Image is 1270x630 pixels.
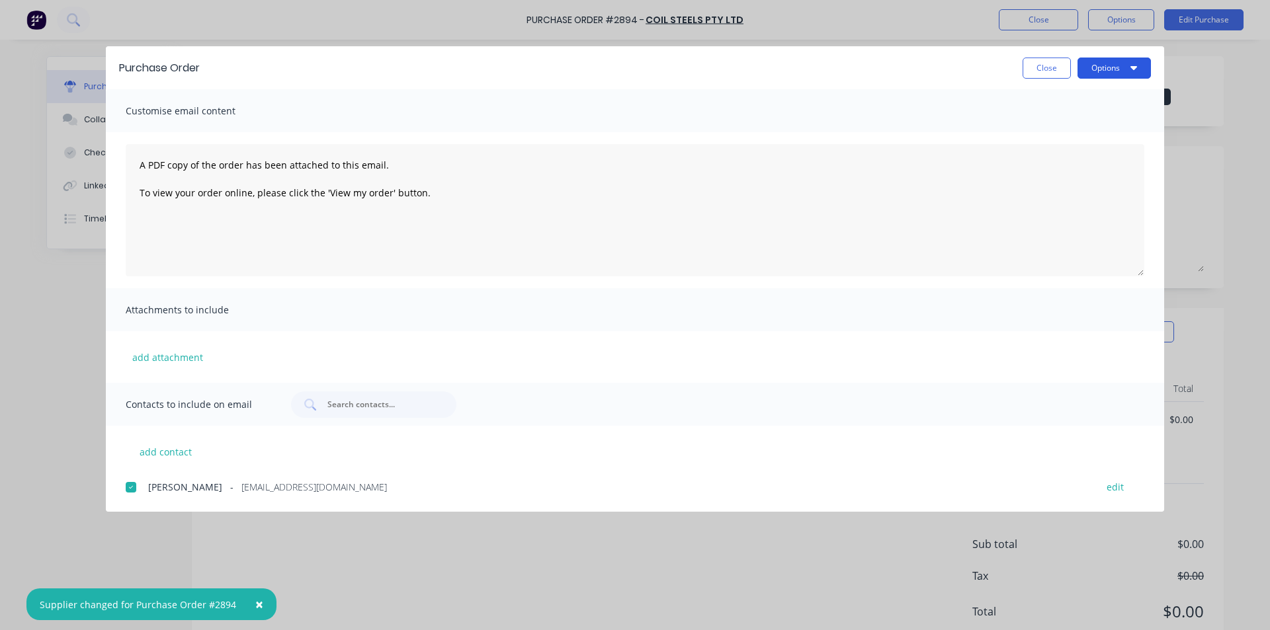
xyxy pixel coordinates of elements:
[126,347,210,367] button: add attachment
[126,442,205,461] button: add contact
[126,301,271,319] span: Attachments to include
[148,480,222,494] span: [PERSON_NAME]
[1078,58,1151,79] button: Options
[126,102,271,120] span: Customise email content
[242,588,276,620] button: Close
[1023,58,1071,79] button: Close
[40,598,236,611] div: Supplier changed for Purchase Order #2894
[1099,477,1132,495] button: edit
[241,480,387,494] span: [EMAIL_ADDRESS][DOMAIN_NAME]
[230,480,233,494] span: -
[119,60,200,76] div: Purchase Order
[255,595,263,613] span: ×
[126,395,271,414] span: Contacts to include on email
[326,398,436,411] input: Search contacts...
[126,144,1144,276] textarea: A PDF copy of the order has been attached to this email. To view your order online, please click ...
